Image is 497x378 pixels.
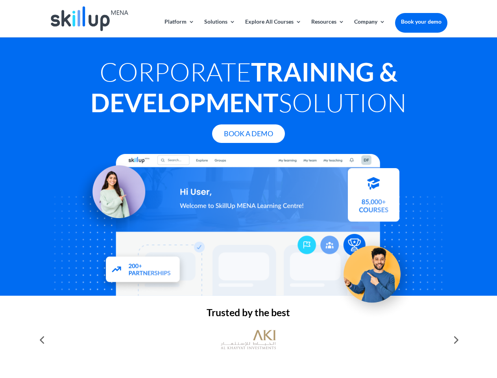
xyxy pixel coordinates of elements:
[91,56,397,118] strong: Training & Development
[74,157,153,236] img: Learning Management Solution - SkillUp
[50,308,447,321] h2: Trusted by the best
[348,171,399,225] img: Courses library - SkillUp MENA
[164,19,194,37] a: Platform
[332,229,419,317] img: Upskill your workforce - SkillUp
[311,19,344,37] a: Resources
[51,6,128,31] img: Skillup Mena
[204,19,235,37] a: Solutions
[395,13,447,30] a: Book your demo
[245,19,301,37] a: Explore All Courses
[98,249,189,292] img: Partners - SkillUp Mena
[50,56,447,122] h1: Corporate Solution
[212,124,285,143] a: Book A Demo
[221,326,276,354] img: al khayyat investments logo
[354,19,385,37] a: Company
